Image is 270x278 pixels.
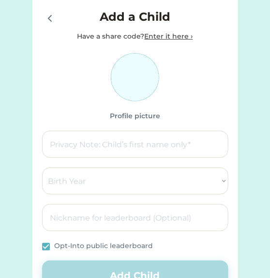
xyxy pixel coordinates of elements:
[110,111,160,121] div: Profile picture
[42,31,228,42] div: Have a share code?
[145,32,193,41] u: Enter it here ›
[55,241,153,251] div: Opt-Into public leaderboard
[42,204,228,231] input: Nickname for leaderboard (Optional)
[157,242,165,250] img: yH5BAEAAAAALAAAAAABAAEAAAIBRAA7
[61,8,209,26] h4: Add a Child
[42,131,228,158] input: Privacy Note: Child’s first name only*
